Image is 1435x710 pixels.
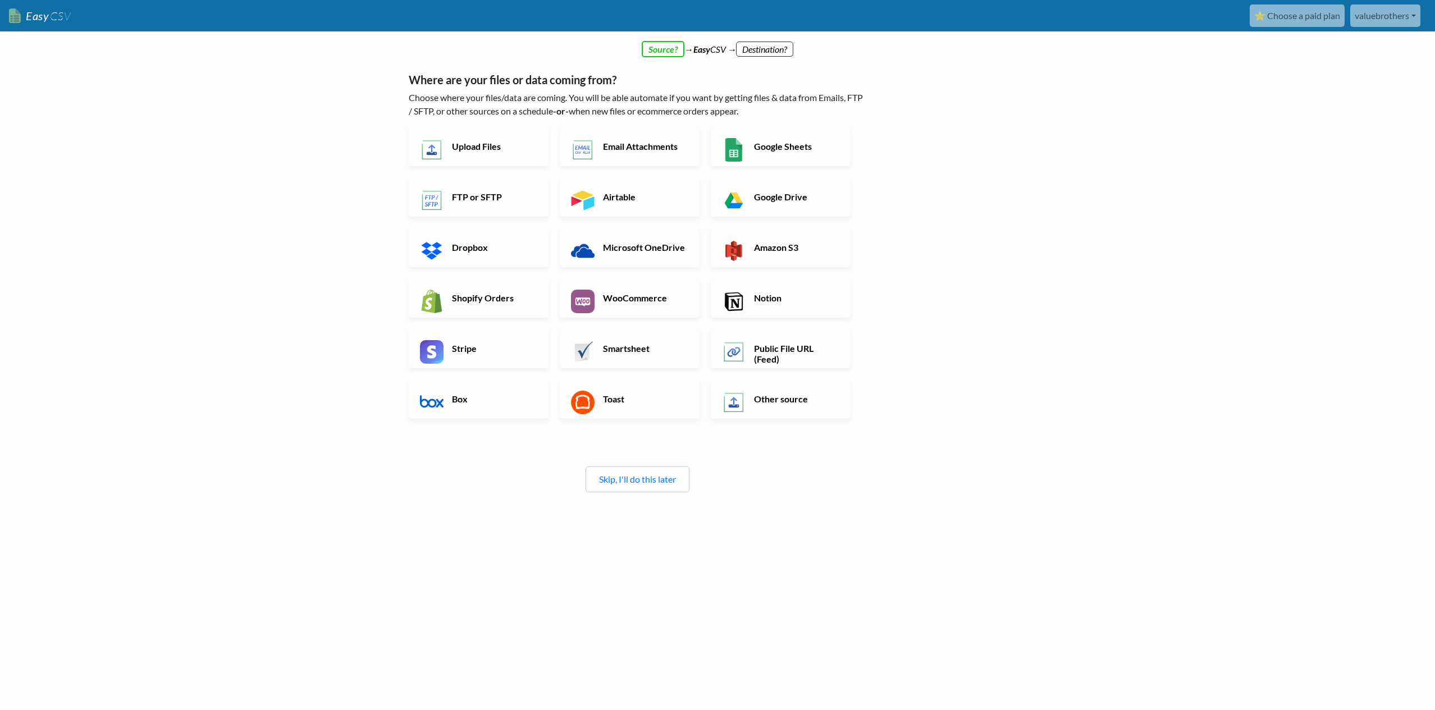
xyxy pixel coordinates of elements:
[409,329,549,368] a: Stripe
[1250,4,1345,27] a: ⭐ Choose a paid plan
[420,138,444,162] img: Upload Files App & API
[409,177,549,217] a: FTP or SFTP
[409,379,549,419] a: Box
[449,393,537,404] h6: Box
[722,239,746,263] img: Amazon S3 App & API
[751,141,839,152] h6: Google Sheets
[571,340,595,364] img: Smartsheet App & API
[600,141,688,152] h6: Email Attachments
[420,189,444,212] img: FTP or SFTP App & API
[560,228,700,267] a: Microsoft OneDrive
[9,4,71,28] a: EasyCSV
[409,228,549,267] a: Dropbox
[571,290,595,313] img: WooCommerce App & API
[420,239,444,263] img: Dropbox App & API
[409,127,549,166] a: Upload Files
[420,290,444,313] img: Shopify App & API
[560,379,700,419] a: Toast
[449,292,537,303] h6: Shopify Orders
[711,228,851,267] a: Amazon S3
[409,91,866,118] p: Choose where your files/data are coming. You will be able automate if you want by getting files &...
[751,242,839,253] h6: Amazon S3
[751,292,839,303] h6: Notion
[571,138,595,162] img: Email New CSV or XLSX File App & API
[711,177,851,217] a: Google Drive
[751,191,839,202] h6: Google Drive
[599,474,676,484] a: Skip, I'll do this later
[560,278,700,318] a: WooCommerce
[420,340,444,364] img: Stripe App & API
[420,391,444,414] img: Box App & API
[600,292,688,303] h6: WooCommerce
[571,391,595,414] img: Toast App & API
[711,278,851,318] a: Notion
[751,393,839,404] h6: Other source
[722,340,746,364] img: Public File URL App & API
[560,127,700,166] a: Email Attachments
[722,290,746,313] img: Notion App & API
[600,242,688,253] h6: Microsoft OneDrive
[449,191,537,202] h6: FTP or SFTP
[571,239,595,263] img: Microsoft OneDrive App & API
[1388,665,1424,699] iframe: chat widget
[553,106,569,116] b: -or-
[600,393,688,404] h6: Toast
[600,191,688,202] h6: Airtable
[711,379,851,419] a: Other source
[722,138,746,162] img: Google Sheets App & API
[397,31,1038,56] div: → CSV →
[560,329,700,368] a: Smartsheet
[722,189,746,212] img: Google Drive App & API
[409,278,549,318] a: Shopify Orders
[49,9,71,23] span: CSV
[449,343,537,354] h6: Stripe
[711,329,851,368] a: Public File URL (Feed)
[409,73,866,86] h5: Where are your files or data coming from?
[449,242,537,253] h6: Dropbox
[1350,4,1420,27] a: valuebrothers
[600,343,688,354] h6: Smartsheet
[560,177,700,217] a: Airtable
[751,343,839,364] h6: Public File URL (Feed)
[711,127,851,166] a: Google Sheets
[449,141,537,152] h6: Upload Files
[571,189,595,212] img: Airtable App & API
[722,391,746,414] img: Other Source App & API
